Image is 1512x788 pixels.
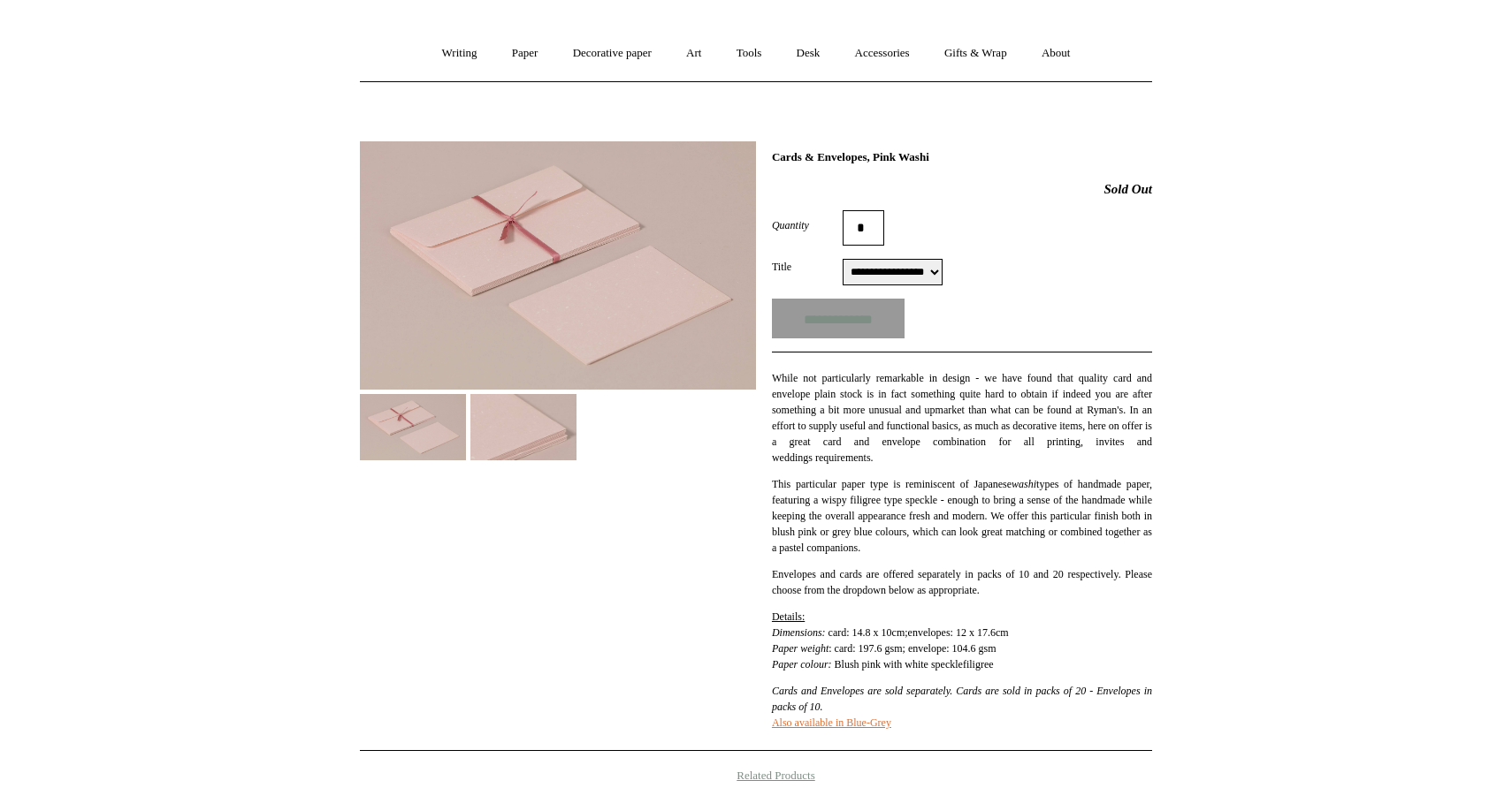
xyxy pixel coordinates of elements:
em: Cards and Envelopes are sold separately. Cards are sold in packs of 20 - Envelopes in packs of 10. [772,685,1152,713]
span: filigree [963,658,994,671]
a: Accessories [839,30,926,77]
a: About [1026,30,1087,77]
label: Quantity [772,217,843,233]
a: Gifts & Wrap [928,30,1023,77]
h2: Sold Out [772,181,1152,197]
a: Also available in Blue-Grey [772,716,891,729]
p: Blush pink with white speckle [772,609,1152,672]
h1: Cards & Envelopes, Pink Washi [772,150,1152,164]
em: Paper colour: [772,658,835,671]
span: card: 14.8 x 10cm; [829,626,908,639]
img: Cards & Envelopes, Pink Washi [360,394,466,460]
img: Cards & Envelopes, Pink Washi [360,141,756,390]
em: washi [1012,478,1036,490]
em: Dimensions: [772,626,826,639]
span: Details: [772,610,805,623]
em: Paper weight [772,642,829,655]
a: Tools [721,30,778,77]
p: This particular paper type is reminiscent of Japanese types of handmade paper, featuring a wispy ... [772,476,1152,556]
span: : card: 197.6 gsm; envelope: 104.6 gsm [829,642,996,655]
a: Decorative paper [557,30,668,77]
p: Envelopes and cards are offered separately in packs of 10 and 20 respectively. Please choose from... [772,566,1152,598]
img: Cards & Envelopes, Pink Washi [470,394,577,460]
span: envelopes: 12 x 17.6cm [908,626,1009,639]
p: While not particularly remarkable in design - we have found that quality card and envelope plain ... [772,370,1152,466]
a: Paper [496,30,554,77]
label: Title [772,259,843,275]
a: Art [670,30,717,77]
a: Desk [781,30,836,77]
h4: Related Products [314,769,1198,783]
a: Writing [426,30,493,77]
